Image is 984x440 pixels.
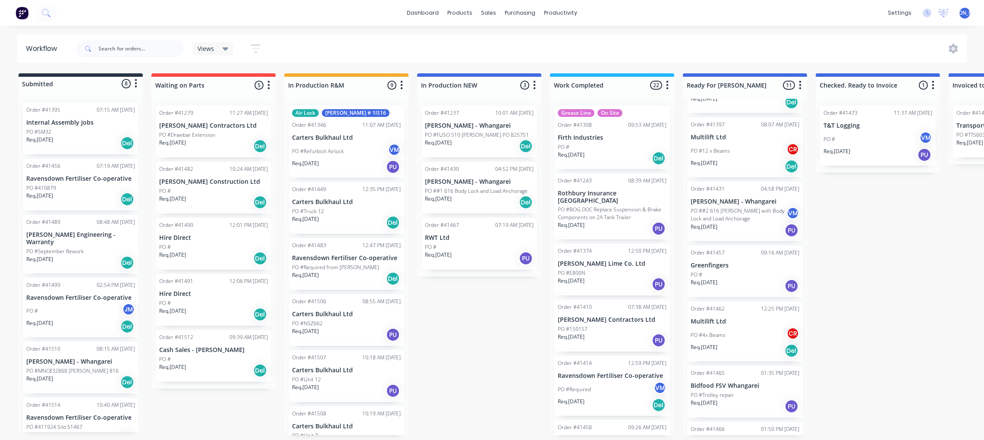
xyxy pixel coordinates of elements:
[558,143,569,151] p: PO #
[229,109,268,117] div: 11:27 AM [DATE]
[425,109,459,117] div: Order #41237
[292,185,326,193] div: Order #41449
[362,121,401,129] div: 11:07 AM [DATE]
[691,95,717,103] p: Req. [DATE]
[26,423,82,431] p: PO #411924 Silo S1467
[500,6,540,19] div: purchasing
[425,195,452,203] p: Req. [DATE]
[558,269,585,277] p: PO #E800N
[386,384,400,398] div: PU
[159,277,193,285] div: Order #41491
[156,162,271,214] div: Order #4148210:24 AM [DATE][PERSON_NAME] Construction LtdPO #Req.[DATE]Del
[824,148,850,155] p: Req. [DATE]
[652,277,666,291] div: PU
[198,44,214,53] span: Views
[23,215,138,273] div: Order #4148908:48 AM [DATE][PERSON_NAME] Engineering - WarrantyPO #September ReworkReq.[DATE]Del
[558,134,666,141] p: Firth Industries
[785,399,799,413] div: PU
[761,249,799,257] div: 09:16 AM [DATE]
[558,109,594,117] div: Grease Line
[159,139,186,147] p: Req. [DATE]
[558,221,585,229] p: Req. [DATE]
[386,328,400,342] div: PU
[691,223,717,231] p: Req. [DATE]
[691,185,725,193] div: Order #41431
[97,281,135,289] div: 02:54 PM [DATE]
[26,307,38,315] p: PO #
[558,325,588,333] p: PO #150157
[554,300,670,352] div: Order #4141007:38 AM [DATE][PERSON_NAME] Contractors LtdPO #150157Req.[DATE]PU
[558,190,666,204] p: Rothbury Insurance [GEOGRAPHIC_DATA]
[159,363,186,371] p: Req. [DATE]
[597,109,622,117] div: On Site
[292,264,379,271] p: PO #Required from [PERSON_NAME]
[687,302,803,361] div: Order #4146212:25 PM [DATE]Multilift LtdPO #4x BeamsCRReq.[DATE]Del
[97,162,135,170] div: 07:19 AM [DATE]
[159,122,268,129] p: [PERSON_NAME] Contractors Ltd
[691,305,725,313] div: Order #41462
[292,271,319,279] p: Req. [DATE]
[292,134,401,141] p: Carters Bulkhaul Ltd
[785,95,799,109] div: Del
[292,215,319,223] p: Req. [DATE]
[956,139,983,147] p: Req. [DATE]
[425,234,534,242] p: RWT Ltd
[761,121,799,129] div: 08:07 AM [DATE]
[628,359,666,367] div: 12:59 PM [DATE]
[159,243,171,251] p: PO #
[292,198,401,206] p: Carters Bulkhaul Ltd
[386,160,400,174] div: PU
[477,6,500,19] div: sales
[292,423,401,430] p: Carters Bulkhaul Ltd
[159,221,193,229] div: Order #41490
[425,139,452,147] p: Req. [DATE]
[495,109,534,117] div: 10:01 AM [DATE]
[558,333,585,341] p: Req. [DATE]
[253,308,267,321] div: Del
[292,109,319,117] div: Air Lock
[421,218,537,270] div: Order #4146707:19 AM [DATE]RWT LtdPO #Req.[DATE]PU
[687,366,803,418] div: Order #4146501:35 PM [DATE]Bidfood FSV WhangareiPO #Trolley repairReq.[DATE]PU
[292,242,326,249] div: Order #41483
[785,344,799,358] div: Del
[691,198,799,205] p: [PERSON_NAME] - Whangarei
[120,136,134,150] div: Del
[691,262,799,269] p: Greenfingers
[156,218,271,270] div: Order #4149012:01 PM [DATE]Hire DirectPO #Req.[DATE]Del
[761,305,799,313] div: 12:25 PM [DATE]
[97,106,135,114] div: 07:15 AM [DATE]
[289,238,404,290] div: Order #4148312:47 PM [DATE]Ravensdown Fertiliser Co-operativePO #Required from [PERSON_NAME]Req.[...
[824,135,835,143] p: PO #
[691,159,717,167] p: Req. [DATE]
[362,410,401,418] div: 10:19 AM [DATE]
[628,177,666,185] div: 08:39 AM [DATE]
[558,359,592,367] div: Order #41414
[761,369,799,377] div: 01:35 PM [DATE]
[26,281,60,289] div: Order #41499
[628,424,666,431] div: 09:26 AM [DATE]
[26,319,53,327] p: Req. [DATE]
[652,222,666,236] div: PU
[159,307,186,315] p: Req. [DATE]
[26,162,60,170] div: Order #41456
[558,121,592,129] div: Order #41308
[292,148,344,155] p: PO #Refurbish Airlock
[519,139,533,153] div: Del
[159,131,215,139] p: PO #Drawbar Extension
[26,119,135,126] p: Internal Assembly Jobs
[159,346,268,354] p: Cash Sales - [PERSON_NAME]
[554,244,670,295] div: Order #4137412:50 PM [DATE][PERSON_NAME] Lime Co. LtdPO #E800NReq.[DATE]PU
[26,106,60,114] div: Order #41395
[425,131,529,139] p: PO #FUSO 510 [PERSON_NAME] PO 825751
[558,303,592,311] div: Order #41410
[159,234,268,242] p: Hire Direct
[156,274,271,326] div: Order #4149112:06 PM [DATE]Hire DirectPO #Req.[DATE]Del
[97,345,135,353] div: 08:15 AM [DATE]
[786,327,799,340] div: CR
[558,260,666,267] p: [PERSON_NAME] Lime Co. Ltd
[159,290,268,298] p: Hire Direct
[292,207,324,215] p: PO #Truck 12
[519,195,533,209] div: Del
[292,367,401,374] p: Carters Bulkhaul Ltd
[691,271,702,279] p: PO #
